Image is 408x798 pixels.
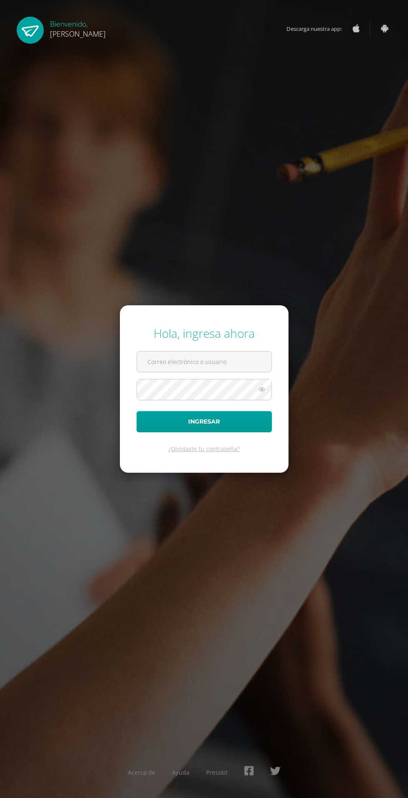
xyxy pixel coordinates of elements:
input: Correo electrónico o usuario [137,352,271,372]
a: Presskit [206,768,228,776]
button: Ingresar [137,411,272,432]
a: Ayuda [172,768,189,776]
a: ¿Olvidaste tu contraseña? [168,445,240,453]
div: Hola, ingresa ahora [137,325,272,341]
div: Bienvenido, [50,17,106,39]
a: Acerca de [128,768,155,776]
span: [PERSON_NAME] [50,29,106,39]
span: Descarga nuestra app: [286,21,350,37]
